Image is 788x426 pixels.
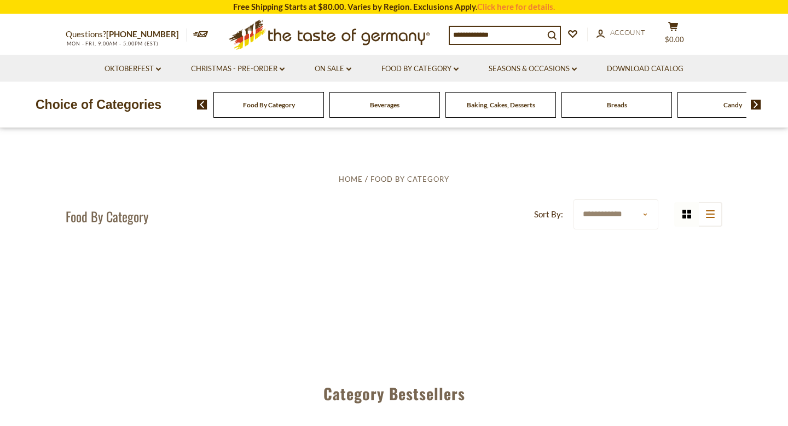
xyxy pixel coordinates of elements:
[339,175,363,183] a: Home
[105,63,161,75] a: Oktoberfest
[197,100,207,110] img: previous arrow
[467,101,535,109] a: Baking, Cakes, Desserts
[723,101,742,109] a: Candy
[66,208,148,224] h1: Food By Category
[657,21,690,49] button: $0.00
[610,28,645,37] span: Account
[106,29,179,39] a: [PHONE_NUMBER]
[534,208,563,221] label: Sort By:
[665,35,684,44] span: $0.00
[381,63,459,75] a: Food By Category
[315,63,351,75] a: On Sale
[489,63,577,75] a: Seasons & Occasions
[191,63,285,75] a: Christmas - PRE-ORDER
[370,101,399,109] a: Beverages
[477,2,555,11] a: Click here for details.
[66,41,159,47] span: MON - FRI, 9:00AM - 5:00PM (EST)
[751,100,761,110] img: next arrow
[370,175,449,183] a: Food By Category
[607,63,683,75] a: Download Catalog
[596,27,645,39] a: Account
[14,369,774,413] div: Category Bestsellers
[607,101,627,109] a: Breads
[243,101,295,109] a: Food By Category
[66,27,187,42] p: Questions?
